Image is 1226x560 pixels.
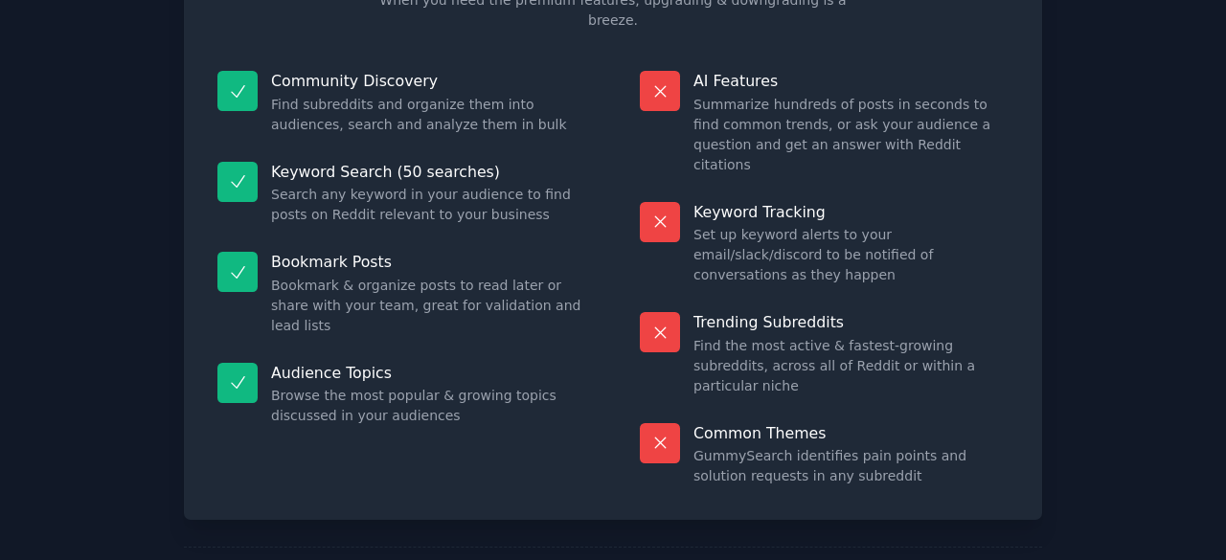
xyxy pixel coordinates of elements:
[693,95,1009,175] dd: Summarize hundreds of posts in seconds to find common trends, or ask your audience a question and...
[693,423,1009,443] p: Common Themes
[271,252,586,272] p: Bookmark Posts
[271,363,586,383] p: Audience Topics
[693,312,1009,332] p: Trending Subreddits
[693,202,1009,222] p: Keyword Tracking
[271,95,586,135] dd: Find subreddits and organize them into audiences, search and analyze them in bulk
[693,225,1009,285] dd: Set up keyword alerts to your email/slack/discord to be notified of conversations as they happen
[271,386,586,426] dd: Browse the most popular & growing topics discussed in your audiences
[693,446,1009,486] dd: GummySearch identifies pain points and solution requests in any subreddit
[693,336,1009,396] dd: Find the most active & fastest-growing subreddits, across all of Reddit or within a particular niche
[271,162,586,182] p: Keyword Search (50 searches)
[693,71,1009,91] p: AI Features
[271,71,586,91] p: Community Discovery
[271,276,586,336] dd: Bookmark & organize posts to read later or share with your team, great for validation and lead lists
[271,185,586,225] dd: Search any keyword in your audience to find posts on Reddit relevant to your business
